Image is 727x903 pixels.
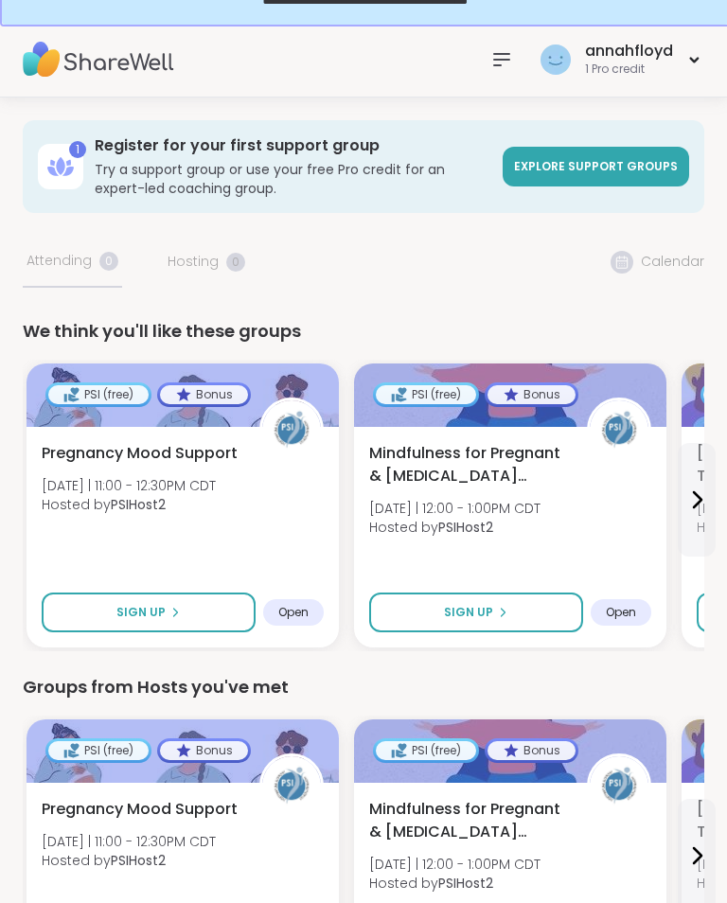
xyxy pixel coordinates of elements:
[438,518,493,537] b: PSIHost2
[42,495,216,514] span: Hosted by
[376,741,476,760] div: PSI (free)
[488,385,576,404] div: Bonus
[585,41,673,62] div: annahfloyd
[503,147,689,186] a: Explore support groups
[262,400,321,459] img: PSIHost2
[514,158,678,174] span: Explore support groups
[278,605,309,620] span: Open
[160,385,248,404] div: Bonus
[438,874,493,893] b: PSIHost2
[23,318,704,345] div: We think you'll like these groups
[42,798,238,821] span: Pregnancy Mood Support
[606,605,636,620] span: Open
[48,741,149,760] div: PSI (free)
[111,495,166,514] b: PSIHost2
[585,62,673,78] div: 1 Pro credit
[369,499,541,518] span: [DATE] | 12:00 - 1:00PM CDT
[111,851,166,870] b: PSIHost2
[116,604,166,621] span: Sign Up
[369,442,566,487] span: Mindfulness for Pregnant & [MEDICAL_DATA] Parents
[369,874,541,893] span: Hosted by
[369,855,541,874] span: [DATE] | 12:00 - 1:00PM CDT
[541,44,571,75] img: annahfloyd
[23,27,174,93] img: ShareWell Nav Logo
[369,593,583,632] button: Sign Up
[42,851,216,870] span: Hosted by
[42,442,238,465] span: Pregnancy Mood Support
[95,160,491,198] h3: Try a support group or use your free Pro credit for an expert-led coaching group.
[488,741,576,760] div: Bonus
[42,593,256,632] button: Sign Up
[262,756,321,815] img: PSIHost2
[376,385,476,404] div: PSI (free)
[48,385,149,404] div: PSI (free)
[590,400,648,459] img: PSIHost2
[69,141,86,158] div: 1
[590,756,648,815] img: PSIHost2
[160,741,248,760] div: Bonus
[369,798,566,843] span: Mindfulness for Pregnant & [MEDICAL_DATA] Parents
[23,674,704,700] div: Groups from Hosts you've met
[42,476,216,495] span: [DATE] | 11:00 - 12:30PM CDT
[369,518,541,537] span: Hosted by
[42,832,216,851] span: [DATE] | 11:00 - 12:30PM CDT
[95,135,491,156] h3: Register for your first support group
[444,604,493,621] span: Sign Up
